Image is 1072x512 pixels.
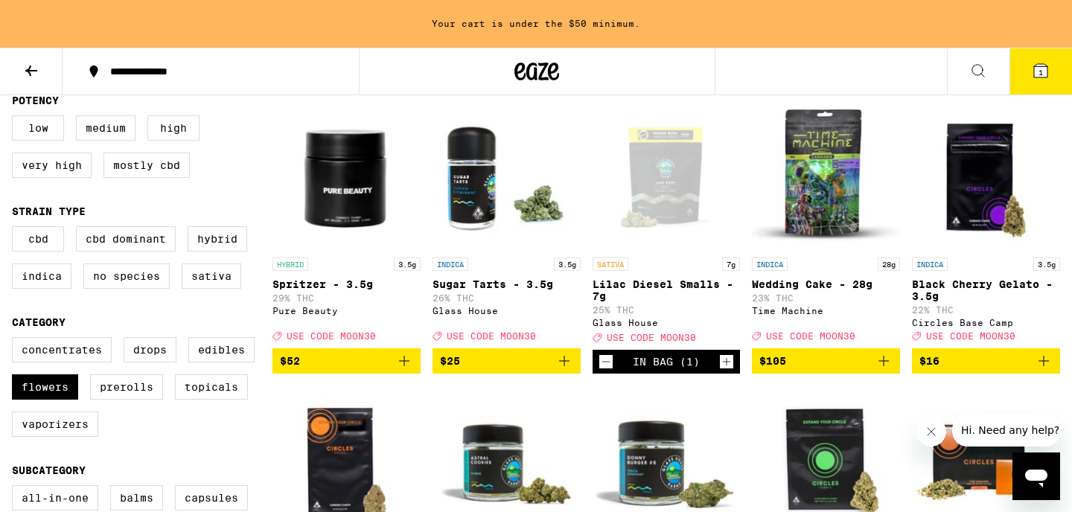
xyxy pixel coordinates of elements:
[12,464,86,476] legend: Subcategory
[83,263,170,289] label: No Species
[1012,452,1060,500] iframe: Button to launch messaging window
[719,354,734,369] button: Increment
[12,337,112,362] label: Concentrates
[912,101,1060,348] a: Open page for Black Cherry Gelato - 3.5g from Circles Base Camp
[912,305,1060,315] p: 22% THC
[593,305,741,315] p: 25% THC
[272,348,421,374] button: Add to bag
[175,374,248,400] label: Topicals
[912,257,948,271] p: INDICA
[1033,257,1060,271] p: 3.5g
[752,101,900,348] a: Open page for Wedding Cake - 28g from Time Machine
[593,101,741,350] a: Open page for Lilac Diesel Smalls - 7g from Glass House
[433,278,581,290] p: Sugar Tarts - 3.5g
[752,306,900,316] div: Time Machine
[878,257,900,271] p: 28g
[952,414,1060,447] iframe: Message from company
[599,354,613,369] button: Decrement
[90,374,163,400] label: Prerolls
[12,316,66,328] legend: Category
[752,293,900,303] p: 23% THC
[110,485,163,511] label: Balms
[1009,48,1072,95] button: 1
[433,306,581,316] div: Glass House
[759,355,786,367] span: $105
[272,306,421,316] div: Pure Beauty
[103,153,190,178] label: Mostly CBD
[919,355,939,367] span: $16
[147,115,200,141] label: High
[188,226,247,252] label: Hybrid
[752,257,788,271] p: INDICA
[593,278,741,302] p: Lilac Diesel Smalls - 7g
[912,348,1060,374] button: Add to bag
[12,412,98,437] label: Vaporizers
[1038,68,1043,77] span: 1
[12,485,98,511] label: All-In-One
[593,318,741,327] div: Glass House
[433,293,581,303] p: 26% THC
[12,263,71,289] label: Indica
[722,257,740,271] p: 7g
[766,331,855,341] span: USE CODE MOON30
[12,226,64,252] label: CBD
[12,374,78,400] label: Flowers
[554,257,581,271] p: 3.5g
[394,257,421,271] p: 3.5g
[182,263,241,289] label: Sativa
[280,355,300,367] span: $52
[76,226,176,252] label: CBD Dominant
[447,331,536,341] span: USE CODE MOON30
[12,95,59,106] legend: Potency
[752,348,900,374] button: Add to bag
[272,101,421,348] a: Open page for Spritzer - 3.5g from Pure Beauty
[12,205,86,217] legend: Strain Type
[272,293,421,303] p: 29% THC
[272,257,308,271] p: HYBRID
[912,318,1060,327] div: Circles Base Camp
[287,331,376,341] span: USE CODE MOON30
[912,101,1060,250] img: Circles Base Camp - Black Cherry Gelato - 3.5g
[188,337,255,362] label: Edibles
[76,115,135,141] label: Medium
[433,101,581,348] a: Open page for Sugar Tarts - 3.5g from Glass House
[752,278,900,290] p: Wedding Cake - 28g
[916,417,946,447] iframe: Close message
[593,257,628,271] p: SATIVA
[752,101,900,250] img: Time Machine - Wedding Cake - 28g
[433,101,581,250] img: Glass House - Sugar Tarts - 3.5g
[124,337,176,362] label: Drops
[926,331,1015,341] span: USE CODE MOON30
[433,257,468,271] p: INDICA
[175,485,248,511] label: Capsules
[12,153,92,178] label: Very High
[433,348,581,374] button: Add to bag
[440,355,460,367] span: $25
[633,356,700,368] div: In Bag (1)
[272,101,421,250] img: Pure Beauty - Spritzer - 3.5g
[607,333,696,342] span: USE CODE MOON30
[12,115,64,141] label: Low
[272,278,421,290] p: Spritzer - 3.5g
[912,278,1060,302] p: Black Cherry Gelato - 3.5g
